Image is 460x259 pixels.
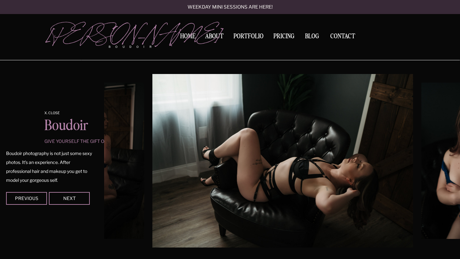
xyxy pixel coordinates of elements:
[7,196,46,200] div: Previous
[272,33,296,42] a: Pricing
[44,139,137,143] p: give yourself the gift of self love
[328,33,358,40] a: Contact
[109,45,162,49] p: boudoir
[47,23,162,42] a: [PERSON_NAME]
[231,33,266,42] a: Portfolio
[44,111,74,115] a: x. Close
[6,149,92,185] p: Boudoir photography is not just some sexy photos. It's an experience. After professional hair and...
[170,5,290,10] a: Weekday mini sessions are here!
[152,74,413,248] img: A woman in black strap lingerie leans back over the arm of a leather black chair
[50,196,88,200] div: Next
[40,83,144,239] img: A woman in blue lace lingerie kneels on a black leather chaise lounge in a luxury studio
[302,33,322,39] a: BLOG
[44,119,139,134] p: Boudoir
